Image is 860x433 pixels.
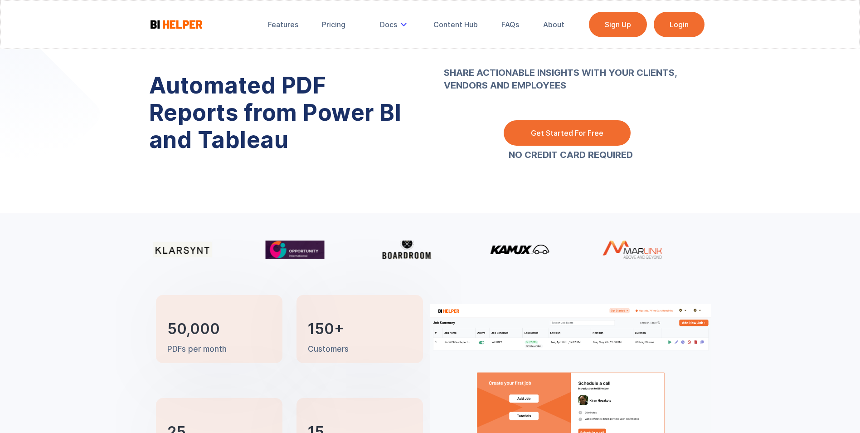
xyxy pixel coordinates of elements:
div: FAQs [501,20,519,29]
h3: 50,000 [167,322,220,336]
div: Features [268,20,298,29]
a: Login [654,12,705,37]
p: PDFs per month [167,344,227,355]
strong: NO CREDIT CARD REQUIRED [509,149,633,160]
a: Sign Up [589,12,647,37]
p: Customers [308,344,349,355]
strong: SHARE ACTIONABLE INSIGHTS WITH YOUR CLIENTS, VENDORS AND EMPLOYEES ‍ [444,41,698,104]
a: Features [262,15,305,34]
a: Content Hub [427,15,484,34]
p: ‍ [444,41,698,104]
div: About [543,20,564,29]
h1: Automated PDF Reports from Power BI and Tableau [149,72,417,153]
a: About [537,15,571,34]
img: Klarsynt logo [153,242,212,257]
h3: 150+ [308,322,344,336]
div: Docs [374,15,416,34]
div: Content Hub [433,20,478,29]
a: Pricing [316,15,352,34]
div: Docs [380,20,397,29]
a: Get Started For Free [504,120,631,146]
a: NO CREDIT CARD REQUIRED [509,150,633,159]
div: Pricing [322,20,345,29]
a: FAQs [495,15,525,34]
